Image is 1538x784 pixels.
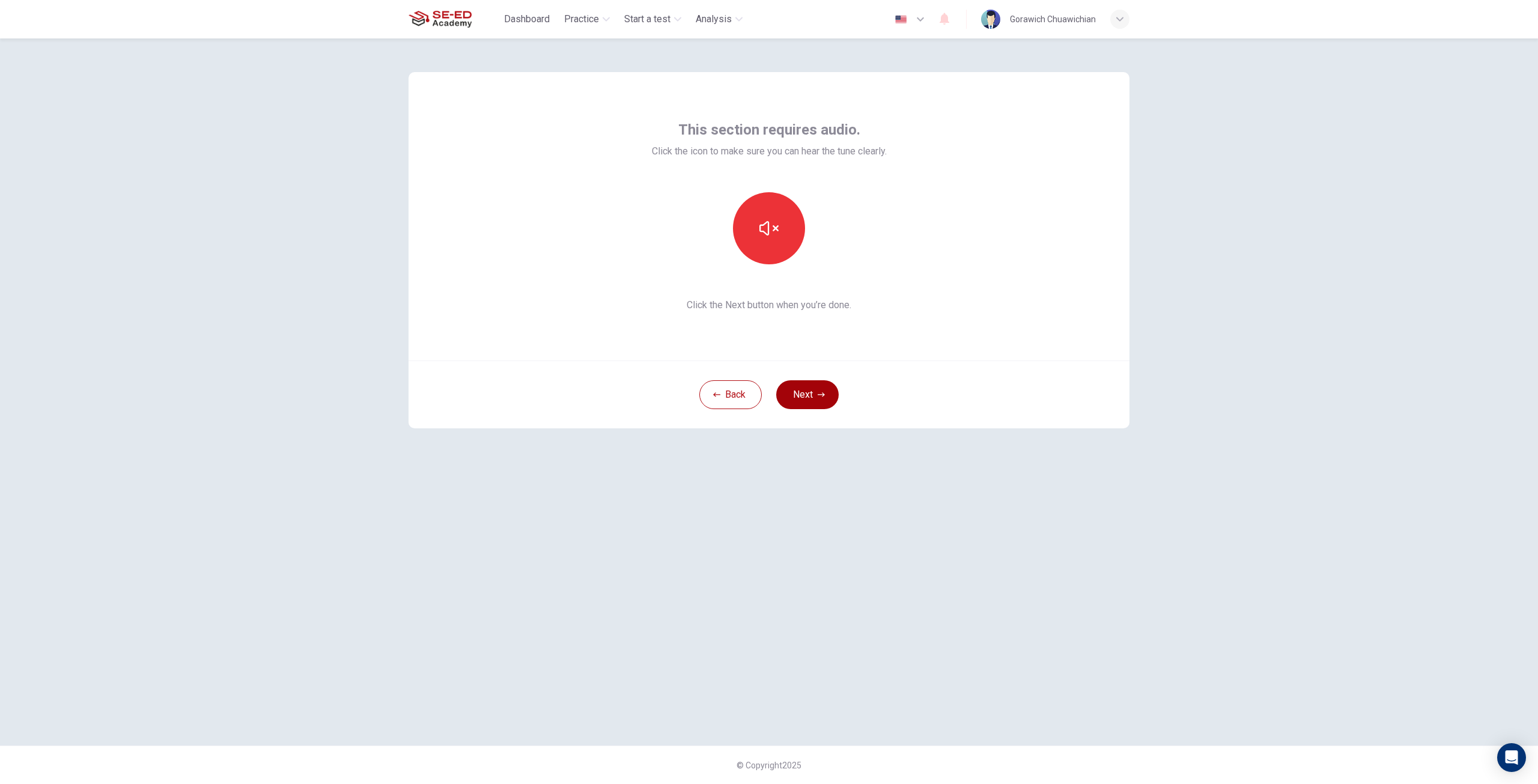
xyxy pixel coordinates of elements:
[559,8,615,30] button: Practice
[652,144,887,159] span: Click the icon to make sure you can hear the tune clearly.
[1497,743,1526,772] div: Open Intercom Messenger
[737,761,801,770] span: © Copyright 2025
[504,12,550,26] span: Dashboard
[564,12,599,26] span: Practice
[619,8,686,30] button: Start a test
[696,12,732,26] span: Analysis
[1010,12,1096,26] div: Gorawich Chuawichian
[776,380,839,409] button: Next
[893,15,908,24] img: en
[409,7,499,31] a: SE-ED Academy logo
[678,120,860,139] span: This section requires audio.
[981,10,1000,29] img: Profile picture
[499,8,555,30] button: Dashboard
[652,298,887,312] span: Click the Next button when you’re done.
[624,12,670,26] span: Start a test
[409,7,472,31] img: SE-ED Academy logo
[699,380,762,409] button: Back
[691,8,747,30] button: Analysis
